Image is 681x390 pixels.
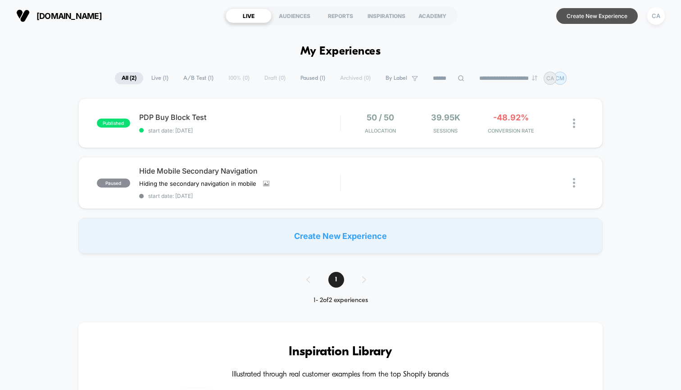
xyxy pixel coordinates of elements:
[139,180,256,187] span: Hiding the secondary navigation in mobile
[365,128,396,134] span: Allocation
[97,119,130,128] span: published
[139,127,340,134] span: start date: [DATE]
[367,113,394,122] span: 50 / 50
[555,75,564,82] p: CM
[409,9,455,23] div: ACADEMY
[300,45,381,58] h1: My Experiences
[363,9,409,23] div: INSPIRATIONS
[645,7,667,25] button: CA
[16,9,30,23] img: Visually logo
[328,272,344,288] span: 1
[139,113,340,122] span: PDP Buy Block Test
[139,193,340,199] span: start date: [DATE]
[318,9,363,23] div: REPORTS
[226,9,272,23] div: LIVE
[573,119,575,128] img: close
[481,128,541,134] span: CONVERSION RATE
[573,178,575,188] img: close
[297,297,384,304] div: 1 - 2 of 2 experiences
[105,345,576,359] h3: Inspiration Library
[294,72,332,84] span: Paused ( 1 )
[556,8,638,24] button: Create New Experience
[532,75,537,81] img: end
[97,179,130,188] span: paused
[115,72,143,84] span: All ( 2 )
[36,11,102,21] span: [DOMAIN_NAME]
[145,72,175,84] span: Live ( 1 )
[177,72,220,84] span: A/B Test ( 1 )
[431,113,460,122] span: 39.95k
[386,75,407,82] span: By Label
[272,9,318,23] div: AUDIENCES
[493,113,529,122] span: -48.92%
[105,371,576,379] h4: Illustrated through real customer examples from the top Shopify brands
[78,218,603,254] div: Create New Experience
[647,7,665,25] div: CA
[14,9,104,23] button: [DOMAIN_NAME]
[415,128,476,134] span: Sessions
[139,166,340,175] span: Hide Mobile Secondary Navigation
[546,75,554,82] p: CA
